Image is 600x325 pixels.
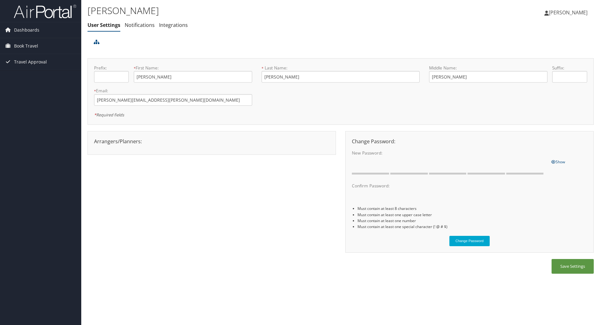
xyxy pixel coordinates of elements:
a: Integrations [159,22,188,28]
label: Prefix: [94,65,129,71]
span: Dashboards [14,22,39,38]
div: Change Password: [347,138,592,145]
a: Show [551,158,565,165]
em: Required fields [94,112,124,118]
label: Suffix: [552,65,587,71]
label: Email: [94,88,252,94]
span: Book Travel [14,38,38,54]
a: User Settings [87,22,120,28]
span: [PERSON_NAME] [549,9,587,16]
h1: [PERSON_NAME] [87,4,425,17]
li: Must contain at least one upper case letter [357,212,587,218]
span: Travel Approval [14,54,47,70]
label: Confirm Password: [352,183,546,189]
label: Last Name: [262,65,420,71]
label: First Name: [134,65,252,71]
li: Must contain at least one special character (! @ # $) [357,224,587,230]
span: Show [551,159,565,165]
label: Middle Name: [429,65,547,71]
div: Arrangers/Planners: [89,138,334,145]
label: New Password: [352,150,546,156]
li: Must contain at least 8 characters [357,206,587,211]
button: Save Settings [552,259,594,274]
a: [PERSON_NAME] [544,3,594,22]
a: Notifications [125,22,155,28]
img: airportal-logo.png [14,4,76,19]
button: Change Password [449,236,490,246]
li: Must contain at least one number [357,218,587,224]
